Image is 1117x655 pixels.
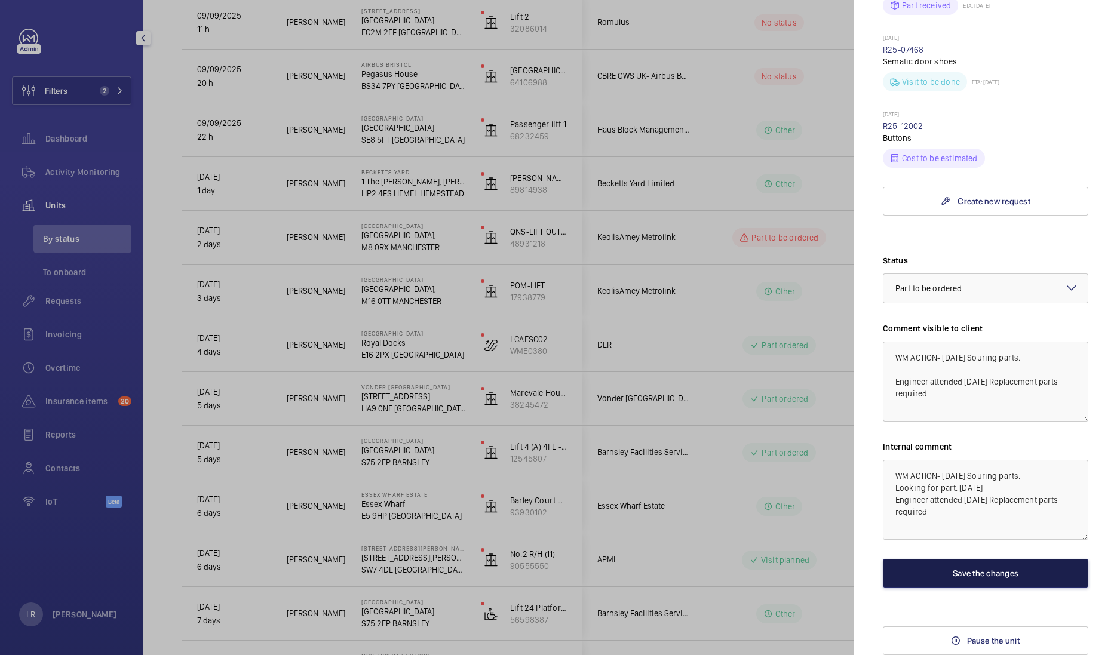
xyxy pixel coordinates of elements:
[883,254,1088,266] label: Status
[883,45,924,54] a: R25-07468
[883,187,1088,216] a: Create new request
[902,152,978,164] p: Cost to be estimated
[883,441,1088,453] label: Internal comment
[902,76,960,88] p: Visit to be done
[883,121,923,131] a: R25-12002
[958,2,990,9] p: ETA: [DATE]
[883,110,1088,120] p: [DATE]
[883,56,1088,67] p: Sematic door shoes
[883,559,1088,588] button: Save the changes
[967,78,999,85] p: ETA: [DATE]
[883,34,1088,44] p: [DATE]
[883,626,1088,655] button: Pause the unit
[883,322,1088,334] label: Comment visible to client
[967,636,1020,645] span: Pause the unit
[883,132,1088,144] p: Buttons
[895,284,962,293] span: Part to be ordered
